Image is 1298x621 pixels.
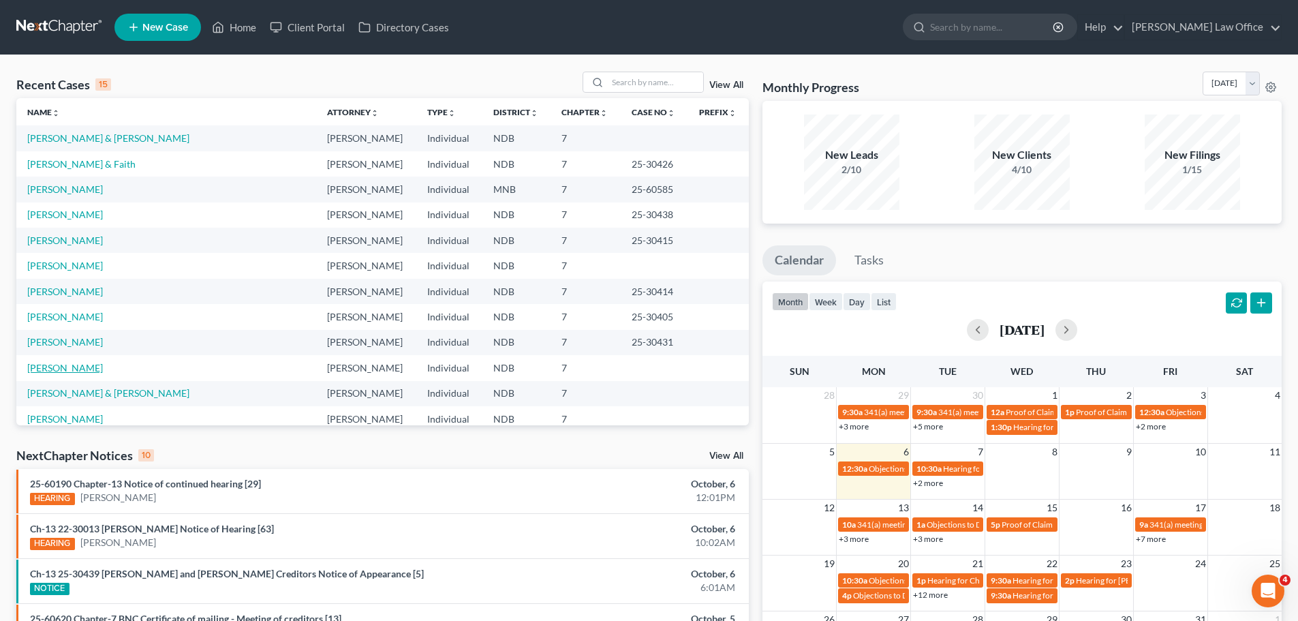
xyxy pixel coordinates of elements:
span: 29 [897,387,910,404]
td: Individual [416,279,482,304]
td: [PERSON_NAME] [316,330,416,355]
span: 12:30a [842,464,867,474]
a: Nameunfold_more [27,107,60,117]
span: 12:30a [1139,407,1164,417]
span: 4 [1280,575,1291,586]
div: 6:01AM [509,581,735,594]
span: 10a [842,519,856,530]
a: 25-60190 Chapter-13 Notice of continued hearing [29] [30,478,261,489]
span: 341(a) meeting for [PERSON_NAME] & [PERSON_NAME] [938,407,1142,417]
a: [PERSON_NAME] [27,362,103,374]
td: Individual [416,177,482,202]
td: Individual [416,151,482,177]
a: Home [205,15,263,40]
td: 7 [551,253,621,278]
span: 13 [897,500,910,516]
td: [PERSON_NAME] [316,381,416,406]
td: [PERSON_NAME] [316,279,416,304]
td: NDB [482,279,551,304]
span: 16 [1119,500,1133,516]
button: week [809,292,843,311]
a: Districtunfold_more [493,107,538,117]
span: 341(a) meeting for [PERSON_NAME] [857,519,989,530]
i: unfold_more [52,109,60,117]
a: +3 more [839,534,869,544]
a: Tasks [842,245,896,275]
span: Mon [862,365,886,377]
td: 7 [551,406,621,431]
td: 25-30405 [621,304,688,329]
span: 30 [971,387,985,404]
a: [PERSON_NAME] & [PERSON_NAME] [27,387,189,399]
td: 7 [551,202,621,228]
i: unfold_more [667,109,675,117]
span: 19 [822,556,836,572]
button: month [772,292,809,311]
div: 10:02AM [509,536,735,549]
i: unfold_more [371,109,379,117]
span: 17 [1194,500,1207,516]
a: [PERSON_NAME] Law Office [1125,15,1281,40]
td: 7 [551,125,621,151]
td: [PERSON_NAME] [316,406,416,431]
span: 25 [1268,556,1282,572]
a: Calendar [762,245,836,275]
a: View All [709,451,743,461]
span: 341(a) meeting for [PERSON_NAME] & [PERSON_NAME] [864,407,1068,417]
button: list [871,292,897,311]
a: [PERSON_NAME] [27,413,103,425]
span: 4 [1273,387,1282,404]
span: 10:30a [842,575,867,586]
input: Search by name... [930,14,1055,40]
a: +2 more [1136,421,1166,431]
span: 23 [1119,556,1133,572]
div: New Clients [974,147,1070,163]
span: 12 [822,500,836,516]
span: 9a [1139,519,1148,530]
span: 24 [1194,556,1207,572]
span: Sat [1236,365,1253,377]
a: Chapterunfold_more [561,107,608,117]
td: NDB [482,151,551,177]
span: 20 [897,556,910,572]
span: 1p [1065,407,1075,417]
td: 7 [551,228,621,253]
a: [PERSON_NAME] [27,234,103,246]
input: Search by name... [608,72,703,92]
td: 7 [551,151,621,177]
div: NOTICE [30,583,69,595]
span: Sun [790,365,809,377]
span: Thu [1086,365,1106,377]
a: Ch-13 22-30013 [PERSON_NAME] Notice of Hearing [63] [30,523,274,534]
div: 15 [95,78,111,91]
td: [PERSON_NAME] [316,253,416,278]
td: 7 [551,355,621,380]
a: [PERSON_NAME] [80,491,156,504]
a: Ch-13 25-30439 [PERSON_NAME] and [PERSON_NAME] Creditors Notice of Appearance [5] [30,568,424,579]
div: 12:01PM [509,491,735,504]
td: NDB [482,406,551,431]
td: NDB [482,202,551,228]
span: Hearing for Cheyenne Czech [927,575,1030,586]
span: Hearing for [PERSON_NAME] [1013,422,1119,432]
a: +3 more [839,421,869,431]
td: [PERSON_NAME] [316,125,416,151]
span: 10:30a [916,464,942,474]
td: 7 [551,279,621,304]
a: [PERSON_NAME] [27,183,103,195]
a: [PERSON_NAME] [27,286,103,297]
span: 18 [1268,500,1282,516]
a: +3 more [913,534,943,544]
td: [PERSON_NAME] [316,177,416,202]
td: Individual [416,202,482,228]
span: 1 [1051,387,1059,404]
i: unfold_more [530,109,538,117]
td: NDB [482,330,551,355]
div: October, 6 [509,567,735,581]
span: 12a [991,407,1004,417]
button: day [843,292,871,311]
td: NDB [482,355,551,380]
td: [PERSON_NAME] [316,151,416,177]
div: 1/15 [1145,163,1240,177]
h3: Monthly Progress [762,79,859,95]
